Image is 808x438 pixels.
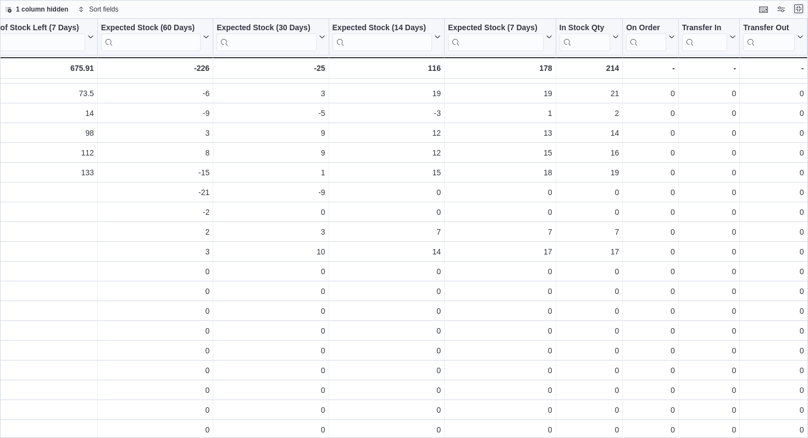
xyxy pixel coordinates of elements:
[448,186,552,199] div: 0
[101,206,209,219] div: -2
[626,62,674,75] div: -
[560,107,619,120] div: 2
[743,23,804,51] button: Transfer Out
[448,23,552,51] button: Expected Stock (7 Days)
[448,364,552,377] div: 0
[1,3,73,16] button: 1 column hidden
[333,364,441,377] div: 0
[74,3,123,16] button: Sort fields
[101,423,209,436] div: 0
[101,62,209,75] div: -226
[626,245,674,258] div: 0
[217,344,325,357] div: 0
[743,146,804,159] div: 0
[682,364,737,377] div: 0
[560,23,619,51] button: In Stock Qty
[333,324,441,337] div: 0
[448,107,552,120] div: 1
[626,23,674,51] button: On Order
[101,126,209,140] div: 3
[682,23,737,51] button: Transfer In
[101,87,209,100] div: -6
[217,285,325,298] div: 0
[560,364,619,377] div: 0
[448,344,552,357] div: 0
[101,265,209,278] div: 0
[101,344,209,357] div: 0
[217,403,325,417] div: 0
[217,245,325,258] div: 10
[448,423,552,436] div: 0
[333,423,441,436] div: 0
[743,166,804,179] div: 0
[101,23,209,51] button: Expected Stock (60 Days)
[333,225,441,239] div: 7
[217,146,325,159] div: 9
[101,403,209,417] div: 0
[217,225,325,239] div: 3
[333,344,441,357] div: 0
[101,364,209,377] div: 0
[757,3,770,16] button: Keyboard shortcuts
[101,23,201,51] div: Expected Stock (60 Days)
[89,5,118,14] span: Sort fields
[626,206,674,219] div: 0
[626,344,674,357] div: 0
[682,23,728,34] div: Transfer In
[682,166,737,179] div: 0
[626,23,666,34] div: On Order
[743,126,804,140] div: 0
[217,87,325,100] div: 3
[448,23,544,51] div: Expected Stock (7 Days)
[333,23,441,51] button: Expected Stock (14 Days)
[682,245,737,258] div: 0
[743,23,795,34] div: Transfer Out
[626,423,674,436] div: 0
[333,126,441,140] div: 12
[626,87,674,100] div: 0
[560,146,619,159] div: 16
[333,245,441,258] div: 14
[682,107,737,120] div: 0
[560,285,619,298] div: 0
[217,423,325,436] div: 0
[743,62,804,75] div: -
[333,186,441,199] div: 0
[448,245,552,258] div: 17
[560,166,619,179] div: 19
[448,384,552,397] div: 0
[333,206,441,219] div: 0
[217,126,325,140] div: 9
[101,107,209,120] div: -9
[626,166,674,179] div: 0
[217,166,325,179] div: 1
[217,23,325,51] button: Expected Stock (30 Days)
[217,23,316,51] div: Expected Stock (30 Days)
[682,225,737,239] div: 0
[101,166,209,179] div: -15
[682,206,737,219] div: 0
[333,166,441,179] div: 15
[626,126,674,140] div: 0
[626,285,674,298] div: 0
[333,265,441,278] div: 0
[448,304,552,318] div: 0
[682,304,737,318] div: 0
[743,364,804,377] div: 0
[743,225,804,239] div: 0
[217,265,325,278] div: 0
[448,225,552,239] div: 7
[682,62,737,75] div: -
[743,107,804,120] div: 0
[743,403,804,417] div: 0
[217,62,325,75] div: -25
[16,5,68,14] span: 1 column hidden
[448,146,552,159] div: 15
[448,23,544,34] div: Expected Stock (7 Days)
[448,166,552,179] div: 18
[333,107,441,120] div: -3
[626,304,674,318] div: 0
[743,384,804,397] div: 0
[626,324,674,337] div: 0
[448,206,552,219] div: 0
